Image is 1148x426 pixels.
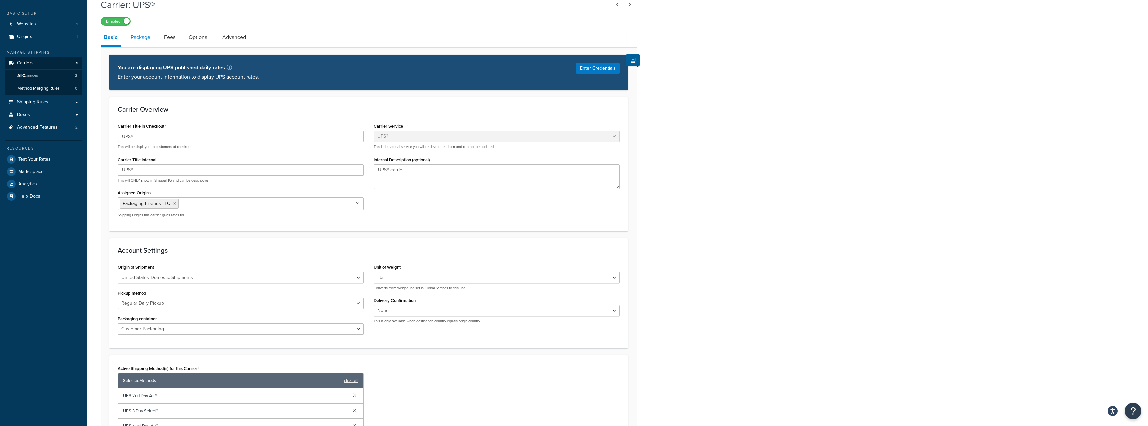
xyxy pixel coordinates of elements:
a: Package [127,29,154,45]
p: This will ONLY show in ShipperHQ and can be descriptive [118,178,364,183]
label: Pickup method [118,291,146,296]
div: Basic Setup [5,11,82,16]
a: Help Docs [5,190,82,202]
a: Optional [185,29,212,45]
button: Enter Credentials [576,63,620,74]
a: Test Your Rates [5,153,82,165]
span: Origins [17,34,32,40]
a: Basic [101,29,121,47]
a: Shipping Rules [5,96,82,108]
div: Resources [5,146,82,151]
label: Origin of Shipment [118,265,154,270]
span: Marketplace [18,169,44,175]
a: clear all [344,376,358,385]
a: Advanced [219,29,249,45]
p: This is only available when destination country equals origin country [374,319,620,324]
span: 1 [76,34,78,40]
p: Enter your account information to display UPS account rates. [118,72,259,82]
span: UPS 3 Day Select® [123,406,348,416]
a: Marketplace [5,166,82,178]
li: Method Merging Rules [5,82,82,95]
label: Carrier Title Internal [118,157,156,162]
span: Websites [17,21,36,27]
span: Method Merging Rules [17,86,60,92]
span: UPS 2nd Day Air® [123,391,348,401]
span: Shipping Rules [17,99,48,105]
li: Carriers [5,57,82,95]
label: Active Shipping Method(s) for this Carrier [118,366,199,371]
h3: Carrier Overview [118,106,620,113]
label: Carrier Title in Checkout [118,124,166,129]
span: Selected Methods [123,376,341,385]
a: Websites1 [5,18,82,31]
span: Carriers [17,60,34,66]
span: 2 [75,125,78,130]
p: Converts from weight unit set in Global Settings to this unit [374,286,620,291]
label: Packaging container [118,316,157,321]
div: Manage Shipping [5,50,82,55]
a: Method Merging Rules0 [5,82,82,95]
li: Origins [5,31,82,43]
span: Analytics [18,181,37,187]
label: Enabled [101,17,130,25]
span: All Carriers [17,73,38,79]
p: You are displaying UPS published daily rates [118,63,259,72]
span: 1 [76,21,78,27]
span: 0 [75,86,77,92]
a: Advanced Features2 [5,121,82,134]
li: Websites [5,18,82,31]
button: Open Resource Center [1125,403,1141,419]
a: Analytics [5,178,82,190]
a: Boxes [5,109,82,121]
a: AllCarriers3 [5,70,82,82]
li: Advanced Features [5,121,82,134]
label: Delivery Confirmation [374,298,416,303]
label: Unit of Weight [374,265,401,270]
span: Packaging Friends LLC [123,200,170,207]
span: Help Docs [18,194,40,199]
p: This is the actual service you will retrieve rates from and can not be updated [374,144,620,149]
label: Carrier Service [374,124,403,129]
span: 3 [75,73,77,79]
button: Show Help Docs [626,54,640,66]
span: Advanced Features [17,125,58,130]
textarea: UPS® carrier [374,164,620,189]
span: Boxes [17,112,30,118]
label: Assigned Origins [118,190,151,195]
h3: Account Settings [118,247,620,254]
span: Test Your Rates [18,157,51,162]
p: Shipping Origins this carrier gives rates for [118,212,364,218]
a: Carriers [5,57,82,69]
p: This will be displayed to customers at checkout [118,144,364,149]
label: Internal Description (optional) [374,157,430,162]
a: Fees [161,29,179,45]
a: Origins1 [5,31,82,43]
